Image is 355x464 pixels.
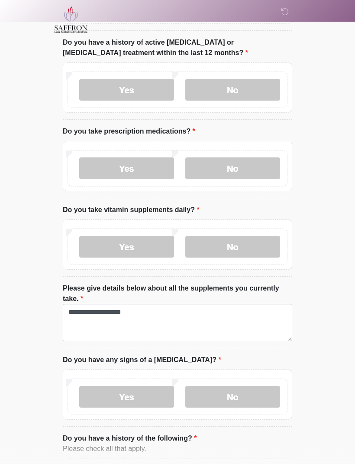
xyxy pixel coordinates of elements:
[79,79,174,101] label: Yes
[185,386,280,408] label: No
[63,38,292,59] label: Do you have a history of active [MEDICAL_DATA] or [MEDICAL_DATA] treatment within the last 12 mon...
[185,236,280,258] label: No
[79,386,174,408] label: Yes
[63,355,221,366] label: Do you have any signs of a [MEDICAL_DATA]?
[63,205,200,216] label: Do you take vitamin supplements daily?
[54,7,88,33] img: Saffron Laser Aesthetics and Medical Spa Logo
[63,284,292,304] label: Please give details below about all the supplements you currently take.
[63,434,197,444] label: Do you have a history of the following?
[185,79,280,101] label: No
[63,444,292,454] div: Please check all that apply.
[79,158,174,180] label: Yes
[63,127,195,137] label: Do you take prescription medications?
[185,158,280,180] label: No
[79,236,174,258] label: Yes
